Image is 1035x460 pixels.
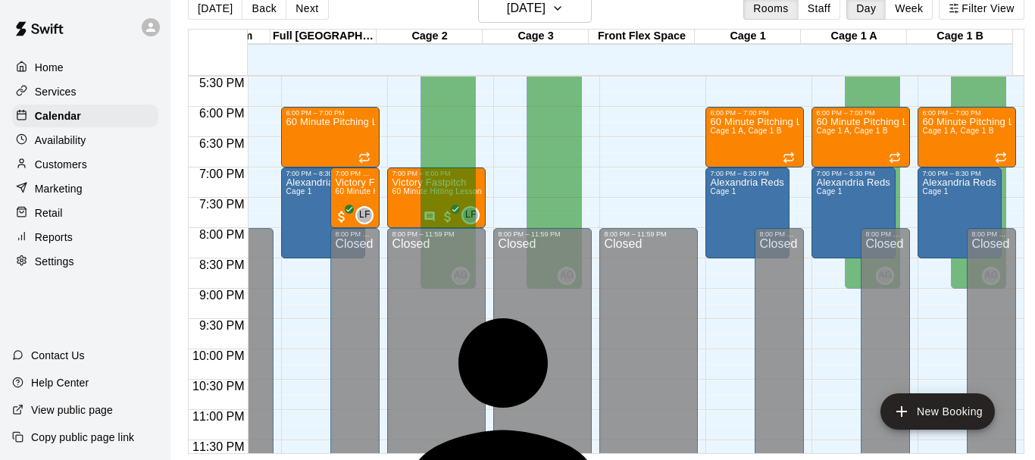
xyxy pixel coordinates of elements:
[483,30,589,44] div: Cage 3
[377,30,483,44] div: Cage 2
[971,230,1012,238] div: 8:00 PM – 11:59 PM
[31,348,85,363] p: Contact Us
[358,152,371,164] span: Recurring event
[361,206,374,224] span: Lacey Forster
[695,30,801,44] div: Cage 1
[440,209,455,224] span: All customers have paid
[189,380,248,393] span: 10:30 PM
[922,109,1012,117] div: 6:00 PM – 7:00 PM
[286,187,311,196] span: Cage 1
[335,230,375,238] div: 8:00 PM – 11:59 PM
[816,187,842,196] span: Cage 1
[816,127,887,135] span: Cage 1 A, Cage 1 B
[31,402,113,418] p: View public page
[195,319,249,332] span: 9:30 PM
[392,170,481,177] div: 7:00 PM – 8:00 PM
[816,109,905,117] div: 6:00 PM – 7:00 PM
[31,375,89,390] p: Help Center
[35,133,86,148] p: Availability
[589,30,695,44] div: Front Flex Space
[392,230,481,238] div: 8:00 PM – 11:59 PM
[922,127,993,135] span: Cage 1 A, Cage 1 B
[604,230,693,238] div: 8:00 PM – 11:59 PM
[35,84,77,99] p: Services
[811,107,910,167] div: 6:00 PM – 7:00 PM: 60 Minute Pitching Lesson (1:1)
[189,440,248,453] span: 11:30 PM
[918,167,1002,258] div: 7:00 PM – 8:30 PM: Alexandria Reds 13U
[922,170,997,177] div: 7:00 PM – 8:30 PM
[270,30,377,44] div: Full [GEOGRAPHIC_DATA]
[195,137,249,150] span: 6:30 PM
[801,30,907,44] div: Cage 1 A
[286,109,375,117] div: 6:00 PM – 7:00 PM
[816,170,891,177] div: 7:00 PM – 8:30 PM
[35,181,83,196] p: Marketing
[189,349,248,362] span: 10:00 PM
[330,167,380,228] div: 7:00 PM – 8:00 PM: 60 Minute Hitting Lesson (1:1)
[195,228,249,241] span: 8:00 PM
[889,152,901,164] span: Recurring event
[281,167,365,258] div: 7:00 PM – 8:30 PM: Alexandria Reds 13U
[710,109,799,117] div: 6:00 PM – 7:00 PM
[880,393,995,430] button: add
[195,107,249,120] span: 6:00 PM
[195,258,249,271] span: 8:30 PM
[783,152,795,164] span: Recurring event
[710,170,785,177] div: 7:00 PM – 8:30 PM
[705,167,790,258] div: 7:00 PM – 8:30 PM: Alexandria Reds 13U
[922,187,948,196] span: Cage 1
[35,230,73,245] p: Reports
[35,108,81,124] p: Calendar
[335,187,443,196] span: 60 Minute Hitting Lesson (1:1)
[35,60,64,75] p: Home
[189,410,248,423] span: 11:00 PM
[392,187,500,196] span: 60 Minute Hitting Lesson (1:1)
[286,170,361,177] div: 7:00 PM – 8:30 PM
[387,167,486,228] div: 7:00 PM – 8:00 PM: 60 Minute Hitting Lesson (1:1)
[35,205,63,221] p: Retail
[498,230,587,238] div: 8:00 PM – 11:59 PM
[195,77,249,89] span: 5:30 PM
[335,170,375,177] div: 7:00 PM – 8:00 PM
[195,198,249,211] span: 7:30 PM
[281,107,380,167] div: 6:00 PM – 7:00 PM: 60 Minute Pitching Lesson (1:1)
[705,107,804,167] div: 6:00 PM – 7:00 PM: 60 Minute Pitching Lesson (1:1)
[710,127,781,135] span: Cage 1 A, Cage 1 B
[811,167,896,258] div: 7:00 PM – 8:30 PM: Alexandria Reds 13U
[31,430,134,445] p: Copy public page link
[710,187,736,196] span: Cage 1
[35,254,74,269] p: Settings
[195,289,249,302] span: 9:00 PM
[334,209,349,224] span: All customers have paid
[918,107,1016,167] div: 6:00 PM – 7:00 PM: 60 Minute Pitching Lesson (1:1)
[995,152,1007,164] span: Recurring event
[195,167,249,180] span: 7:00 PM
[907,30,1013,44] div: Cage 1 B
[359,208,371,223] span: LF
[865,230,905,238] div: 8:00 PM – 11:59 PM
[35,157,87,172] p: Customers
[759,230,799,238] div: 8:00 PM – 11:59 PM
[355,206,374,224] div: Lacey Forster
